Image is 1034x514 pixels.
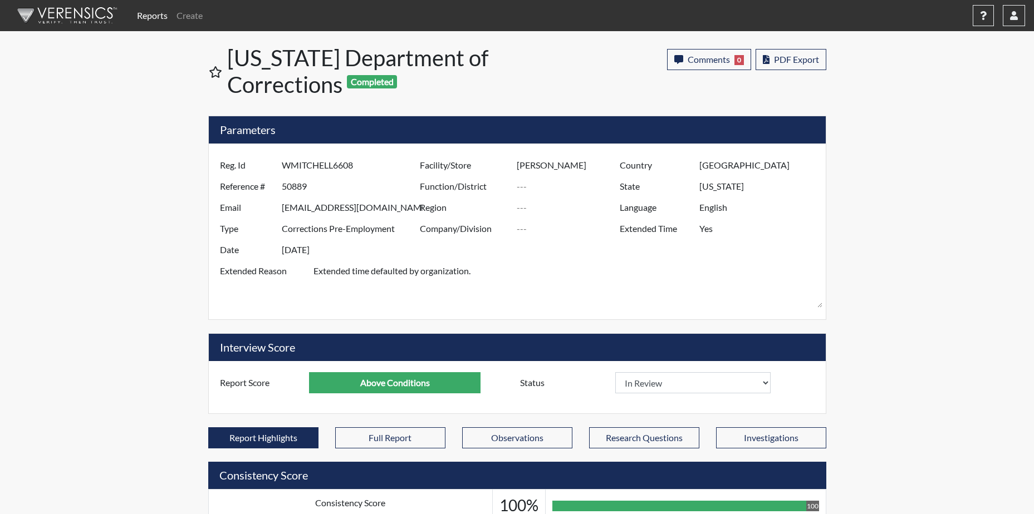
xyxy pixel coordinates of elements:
label: Language [611,197,699,218]
label: Report Score [212,372,310,393]
label: Extended Reason [212,260,313,308]
input: --- [517,218,623,239]
h5: Interview Score [209,334,826,361]
label: Company/Division [411,218,517,239]
span: PDF Export [774,54,819,65]
label: Facility/Store [411,155,517,176]
label: Reg. Id [212,155,282,176]
label: Type [212,218,282,239]
button: PDF Export [756,49,826,70]
a: Reports [133,4,172,27]
label: Region [411,197,517,218]
label: Date [212,239,282,260]
span: Comments [688,54,730,65]
input: --- [282,239,423,260]
span: Completed [347,75,397,88]
input: --- [699,155,822,176]
label: State [611,176,699,197]
input: --- [309,372,481,393]
input: --- [282,155,423,176]
input: --- [282,176,423,197]
input: --- [517,155,623,176]
a: Create [172,4,207,27]
h5: Parameters [209,116,826,144]
button: Report Highlights [208,427,318,448]
button: Observations [462,427,572,448]
input: --- [699,218,822,239]
label: Extended Time [611,218,699,239]
div: Document a decision to hire or decline a candiate [512,372,823,393]
input: --- [517,197,623,218]
input: --- [699,176,822,197]
label: Function/District [411,176,517,197]
input: --- [699,197,822,218]
button: Research Questions [589,427,699,448]
span: 0 [734,55,744,65]
input: --- [517,176,623,197]
input: --- [282,197,423,218]
label: Country [611,155,699,176]
button: Full Report [335,427,445,448]
label: Email [212,197,282,218]
button: Investigations [716,427,826,448]
h1: [US_STATE] Department of Corrections [227,45,518,98]
label: Reference # [212,176,282,197]
div: 100 [806,501,819,511]
input: --- [282,218,423,239]
h5: Consistency Score [208,462,826,489]
button: Comments0 [667,49,751,70]
label: Status [512,372,615,393]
